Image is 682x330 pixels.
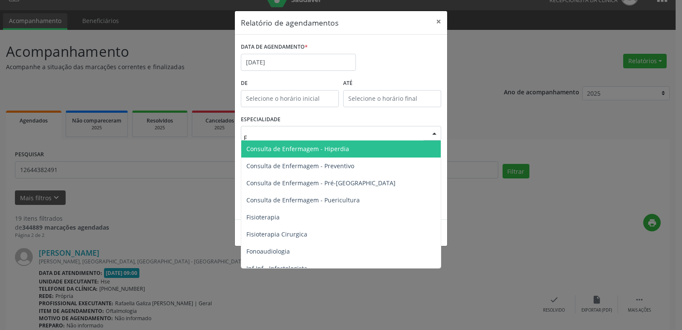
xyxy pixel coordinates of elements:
span: Consulta de Enfermagem - Puericultura [246,196,360,204]
span: Consulta de Enfermagem - Hiperdia [246,145,349,153]
span: Fisioterapia [246,213,280,221]
h5: Relatório de agendamentos [241,17,338,28]
label: DATA DE AGENDAMENTO [241,41,308,54]
span: Inf.Inf - Infectologista [246,264,307,272]
span: Consulta de Enfermagem - Pré-[GEOGRAPHIC_DATA] [246,179,396,187]
label: ATÉ [343,77,441,90]
input: Selecione o horário final [343,90,441,107]
span: Fonoaudiologia [246,247,290,255]
input: Selecione o horário inicial [241,90,339,107]
input: Seleciona uma especialidade [244,129,424,146]
label: De [241,77,339,90]
button: Close [430,11,447,32]
label: ESPECIALIDADE [241,113,280,126]
span: Consulta de Enfermagem - Preventivo [246,162,354,170]
input: Selecione uma data ou intervalo [241,54,356,71]
span: Fisioterapia Cirurgica [246,230,307,238]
